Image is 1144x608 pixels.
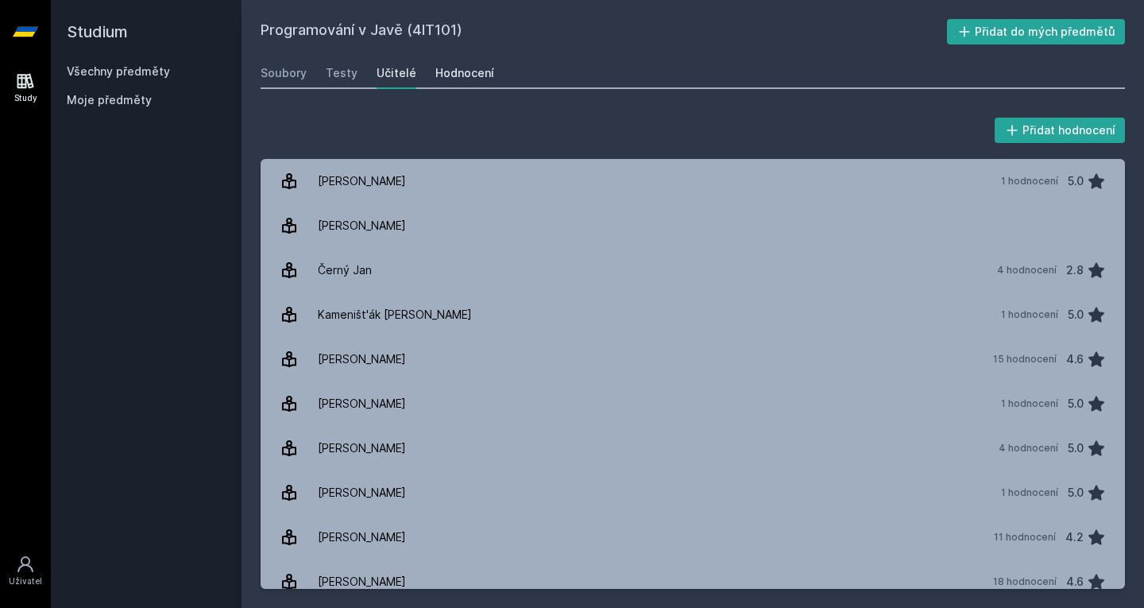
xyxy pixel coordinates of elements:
[326,65,357,81] div: Testy
[261,381,1125,426] a: [PERSON_NAME] 1 hodnocení 5.0
[9,575,42,587] div: Uživatel
[435,65,494,81] div: Hodnocení
[3,64,48,112] a: Study
[318,566,406,598] div: [PERSON_NAME]
[326,57,357,89] a: Testy
[67,64,170,78] a: Všechny předměty
[261,337,1125,381] a: [PERSON_NAME] 15 hodnocení 4.6
[3,547,48,595] a: Uživatel
[1066,254,1084,286] div: 2.8
[261,515,1125,560] a: [PERSON_NAME] 11 hodnocení 4.2
[261,560,1125,604] a: [PERSON_NAME] 18 hodnocení 4.6
[261,19,947,45] h2: Programování v Javě (4IT101)
[377,57,416,89] a: Učitelé
[1001,486,1058,499] div: 1 hodnocení
[318,521,406,553] div: [PERSON_NAME]
[947,19,1126,45] button: Přidat do mých předmětů
[997,264,1057,277] div: 4 hodnocení
[318,343,406,375] div: [PERSON_NAME]
[377,65,416,81] div: Učitelé
[1068,432,1084,464] div: 5.0
[1068,477,1084,509] div: 5.0
[994,531,1056,544] div: 11 hodnocení
[318,432,406,464] div: [PERSON_NAME]
[261,203,1125,248] a: [PERSON_NAME]
[1068,388,1084,420] div: 5.0
[261,159,1125,203] a: [PERSON_NAME] 1 hodnocení 5.0
[1065,521,1084,553] div: 4.2
[261,426,1125,471] a: [PERSON_NAME] 4 hodnocení 5.0
[1068,165,1084,197] div: 5.0
[999,442,1058,455] div: 4 hodnocení
[993,575,1057,588] div: 18 hodnocení
[67,92,152,108] span: Moje předměty
[993,353,1057,366] div: 15 hodnocení
[318,299,472,331] div: Kameništ'ák [PERSON_NAME]
[261,248,1125,292] a: Černý Jan 4 hodnocení 2.8
[1001,397,1058,410] div: 1 hodnocení
[1001,308,1058,321] div: 1 hodnocení
[14,92,37,104] div: Study
[1068,299,1084,331] div: 5.0
[435,57,494,89] a: Hodnocení
[318,254,372,286] div: Černý Jan
[995,118,1126,143] button: Přidat hodnocení
[1066,343,1084,375] div: 4.6
[1066,566,1084,598] div: 4.6
[318,477,406,509] div: [PERSON_NAME]
[261,65,307,81] div: Soubory
[318,388,406,420] div: [PERSON_NAME]
[261,292,1125,337] a: Kameništ'ák [PERSON_NAME] 1 hodnocení 5.0
[318,210,406,242] div: [PERSON_NAME]
[1001,175,1058,188] div: 1 hodnocení
[261,471,1125,515] a: [PERSON_NAME] 1 hodnocení 5.0
[318,165,406,197] div: [PERSON_NAME]
[261,57,307,89] a: Soubory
